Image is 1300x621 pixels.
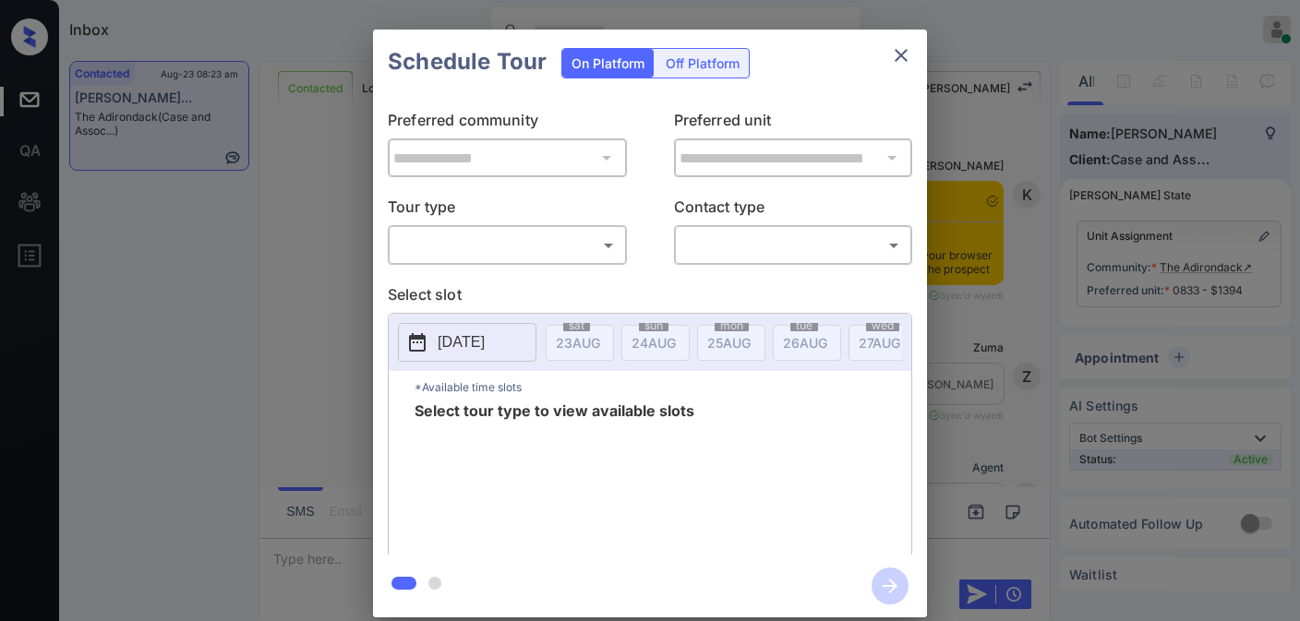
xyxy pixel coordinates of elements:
span: Select tour type to view available slots [415,403,694,551]
p: *Available time slots [415,371,911,403]
p: [DATE] [438,331,485,353]
button: close [883,37,920,74]
h2: Schedule Tour [373,30,561,94]
p: Tour type [388,196,627,225]
div: Off Platform [656,49,749,78]
button: [DATE] [398,323,536,362]
p: Preferred unit [674,109,913,138]
div: On Platform [562,49,654,78]
p: Select slot [388,283,912,313]
p: Preferred community [388,109,627,138]
p: Contact type [674,196,913,225]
